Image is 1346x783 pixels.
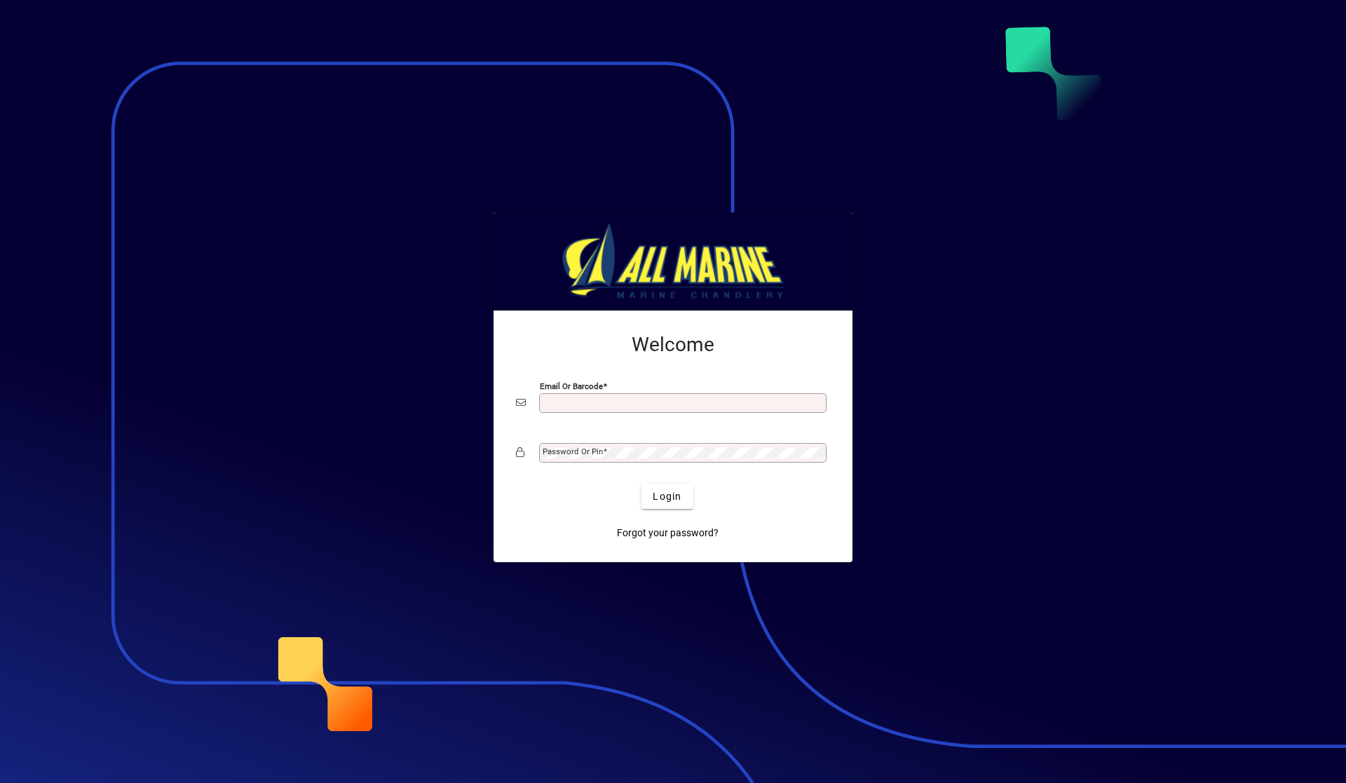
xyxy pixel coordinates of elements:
[611,520,724,545] a: Forgot your password?
[540,381,603,391] mat-label: Email or Barcode
[641,484,693,509] button: Login
[617,526,719,540] span: Forgot your password?
[516,333,830,357] h2: Welcome
[543,447,603,456] mat-label: Password or Pin
[653,489,681,504] span: Login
